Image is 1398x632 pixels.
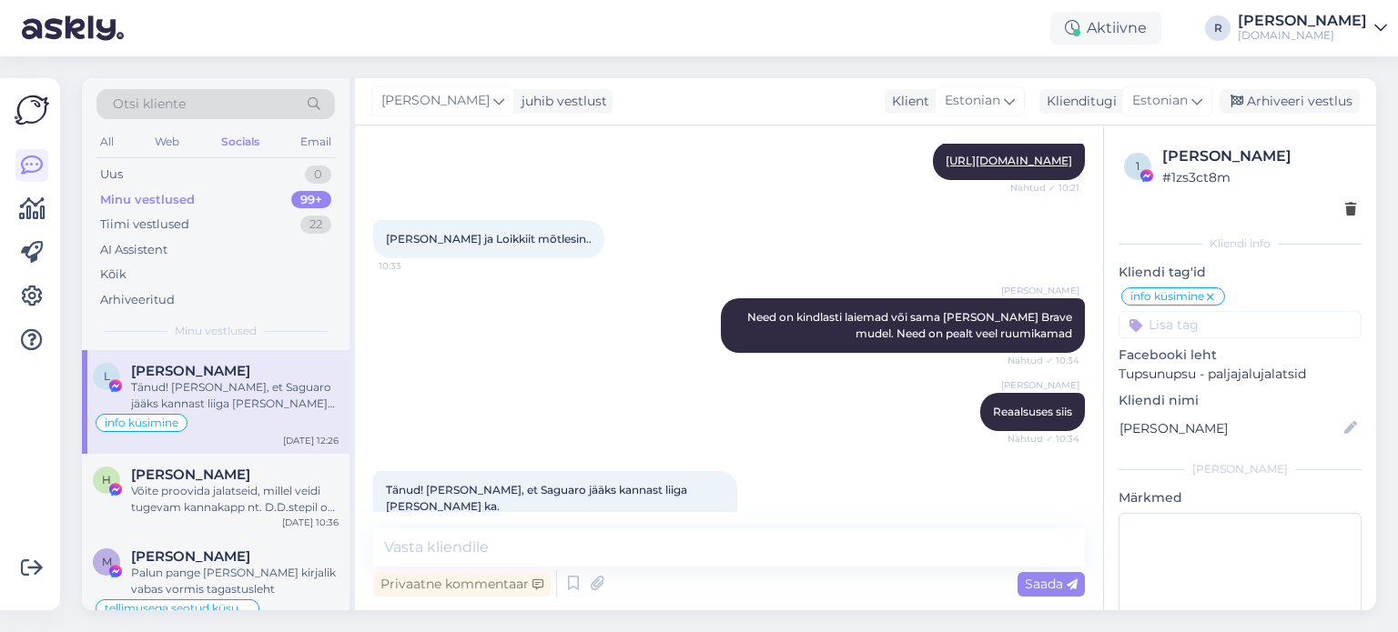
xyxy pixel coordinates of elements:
[113,95,186,114] span: Otsi kliente
[96,130,117,154] div: All
[283,434,339,447] div: [DATE] 12:26
[1238,14,1387,43] a: [PERSON_NAME][DOMAIN_NAME]
[1119,488,1362,507] p: Märkmed
[747,310,1075,340] span: Need on kindlasti laiemad või sama [PERSON_NAME] Brave mudel. Need on pealt veel ruumikamad
[104,369,110,383] span: L
[1119,418,1341,438] input: Lisa nimi
[373,572,551,597] div: Privaatne kommentaar
[100,291,175,309] div: Arhiveeritud
[1238,28,1367,43] div: [DOMAIN_NAME]
[1119,461,1362,477] div: [PERSON_NAME]
[381,91,490,111] span: [PERSON_NAME]
[1220,89,1360,114] div: Arhiveeri vestlus
[1039,92,1117,111] div: Klienditugi
[1001,378,1079,392] span: [PERSON_NAME]
[131,466,250,483] span: Heleri Sander
[514,92,607,111] div: juhib vestlust
[1119,263,1362,282] p: Kliendi tag'id
[218,130,263,154] div: Socials
[131,548,250,565] span: Mirjam Jäämees
[100,241,167,259] div: AI Assistent
[386,483,690,513] span: Tänud! [PERSON_NAME], et Saguaro jääks kannast liiga [PERSON_NAME] ka.
[1119,346,1362,365] p: Facebooki leht
[102,473,111,487] span: H
[100,216,189,234] div: Tiimi vestlused
[1025,576,1078,592] span: Saada
[297,130,335,154] div: Email
[100,166,123,184] div: Uus
[131,483,339,516] div: Võite proovida jalatseid, millel veidi tugevam kannakapp nt. D.D.stepil on see väga pehme.
[1119,365,1362,384] p: Tupsunupsu - paljajalujalatsid
[1132,91,1188,111] span: Estonian
[1008,432,1079,446] span: Nähtud ✓ 10:34
[946,154,1072,167] a: [URL][DOMAIN_NAME]
[1001,284,1079,297] span: [PERSON_NAME]
[131,379,339,412] div: Tänud! [PERSON_NAME], et Saguaro jääks kannast liiga [PERSON_NAME] ka.
[1162,167,1356,187] div: # 1zs3ct8m
[885,92,929,111] div: Klient
[386,232,592,246] span: [PERSON_NAME] ja Loikkiit mõtlesin..
[131,565,339,597] div: Palun pange [PERSON_NAME] kirjalik vabas vormis tagastusleht
[131,363,250,379] span: Liina Latt
[100,191,195,209] div: Minu vestlused
[305,166,331,184] div: 0
[282,516,339,529] div: [DATE] 10:36
[1205,15,1231,41] div: R
[105,417,178,428] span: info küsimine
[1136,159,1140,173] span: 1
[151,130,183,154] div: Web
[15,93,49,127] img: Askly Logo
[379,259,447,273] span: 10:33
[1162,145,1356,167] div: [PERSON_NAME]
[1238,14,1367,28] div: [PERSON_NAME]
[1008,354,1079,367] span: Nähtud ✓ 10:34
[291,191,331,209] div: 99+
[1130,291,1204,302] span: info küsimine
[1010,181,1079,195] span: Nähtud ✓ 10:21
[1119,236,1362,252] div: Kliendi info
[105,603,250,614] span: tellimusega seotud küsumus
[102,555,112,568] span: M
[1050,12,1161,45] div: Aktiivne
[945,91,1000,111] span: Estonian
[993,405,1072,418] span: Reaalsuses siis
[1119,391,1362,410] p: Kliendi nimi
[175,323,257,339] span: Minu vestlused
[100,266,127,284] div: Kõik
[1119,311,1362,338] input: Lisa tag
[300,216,331,234] div: 22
